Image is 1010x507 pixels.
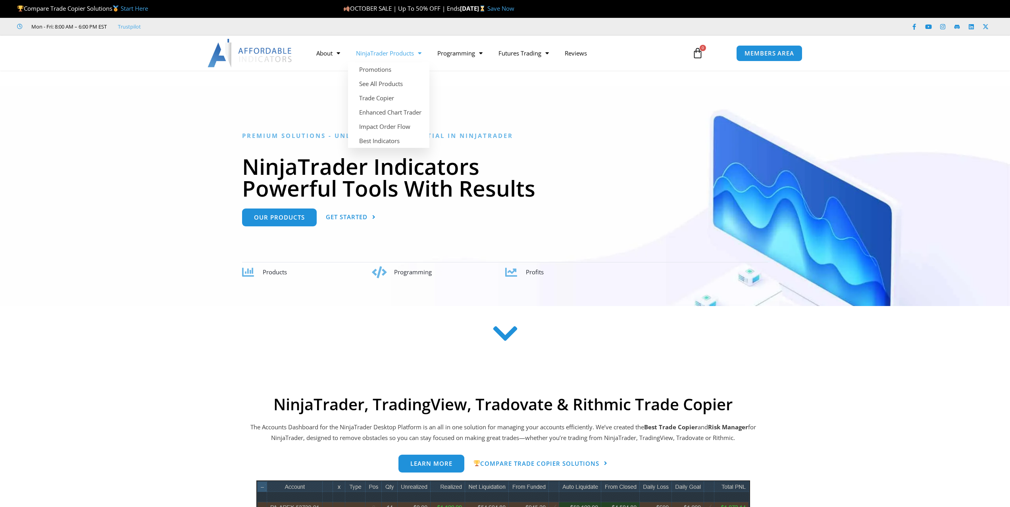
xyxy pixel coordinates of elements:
a: See All Products [348,77,429,91]
ul: NinjaTrader Products [348,62,429,148]
a: 🏆Compare Trade Copier Solutions [473,455,608,473]
a: MEMBERS AREA [736,45,802,61]
span: Mon - Fri: 8:00 AM – 6:00 PM EST [29,22,107,31]
span: 0 [700,45,706,51]
a: About [308,44,348,62]
span: Get Started [326,214,367,220]
span: Compare Trade Copier Solutions [473,460,599,467]
a: Our Products [242,209,317,226]
a: Trustpilot [118,22,141,31]
img: LogoAI | Affordable Indicators – NinjaTrader [208,39,293,67]
span: Products [263,268,287,276]
a: Trade Copier [348,91,429,105]
a: Best Indicators [348,134,429,148]
h2: NinjaTrader, TradingView, Tradovate & Rithmic Trade Copier [249,395,757,414]
img: 🥇 [113,6,119,11]
a: Futures Trading [491,44,557,62]
img: 🍂 [344,6,350,11]
span: Our Products [254,214,305,220]
h1: NinjaTrader Indicators Powerful Tools With Results [242,155,768,199]
h6: Premium Solutions - Unlocking the Potential in NinjaTrader [242,132,768,140]
a: Impact Order Flow [348,119,429,134]
a: Promotions [348,62,429,77]
b: Best Trade Copier [644,423,698,431]
a: Programming [429,44,491,62]
strong: [DATE] [460,4,487,12]
span: OCTOBER SALE | Up To 50% OFF | Ends [343,4,460,12]
span: MEMBERS AREA [745,50,794,56]
nav: Menu [308,44,683,62]
img: 🏆 [474,460,480,466]
img: ⌛ [479,6,485,11]
a: Reviews [557,44,595,62]
img: 🏆 [17,6,23,11]
strong: Risk Manager [708,423,748,431]
a: Get Started [326,209,376,226]
a: Enhanced Chart Trader [348,105,429,119]
a: NinjaTrader Products [348,44,429,62]
span: Learn more [410,461,452,467]
a: 0 [680,42,715,65]
span: Compare Trade Copier Solutions [17,4,148,12]
span: Programming [394,268,432,276]
span: Profits [526,268,544,276]
p: The Accounts Dashboard for the NinjaTrader Desktop Platform is an all in one solution for managin... [249,422,757,444]
a: Start Here [121,4,148,12]
a: Learn more [398,455,464,473]
a: Save Now [487,4,514,12]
